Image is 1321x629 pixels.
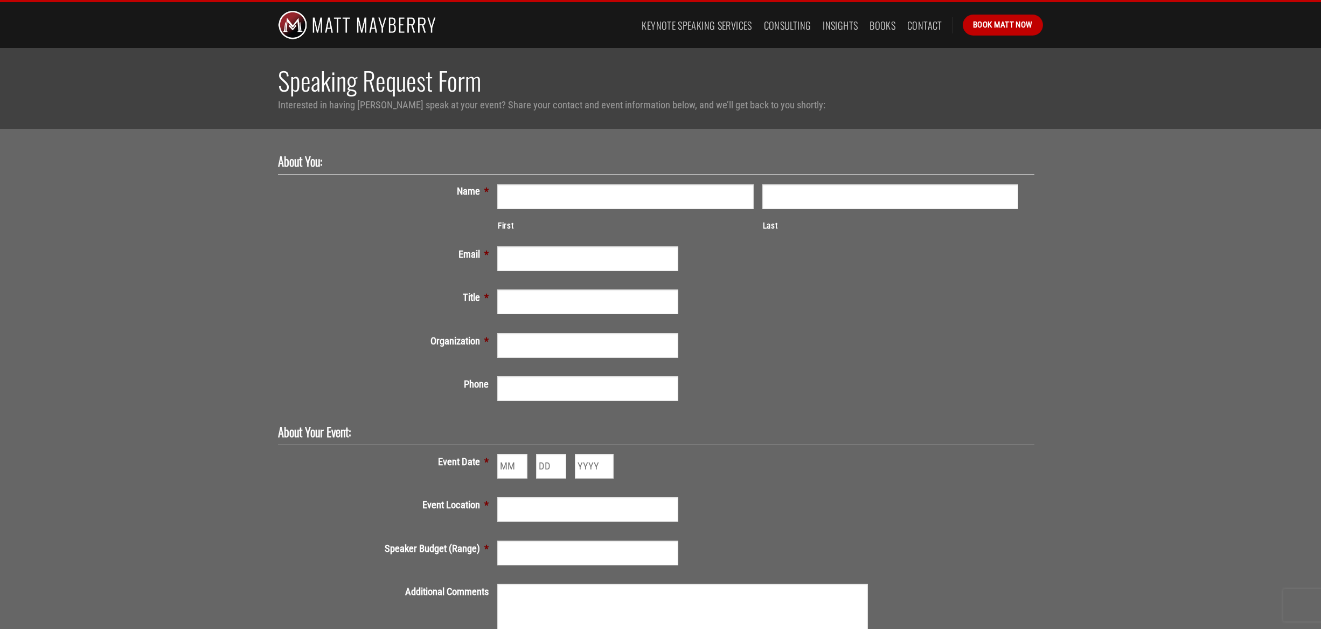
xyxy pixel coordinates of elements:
[278,454,497,469] label: Event Date
[642,16,752,35] a: Keynote Speaking Services
[870,16,895,35] a: Books
[278,97,1043,113] p: Interested in having [PERSON_NAME] speak at your event? Share your contact and event information ...
[278,541,497,556] label: Speaker Budget (Range)
[498,220,753,233] label: First
[823,16,858,35] a: Insights
[278,183,497,199] label: Name
[764,16,811,35] a: Consulting
[278,424,1026,440] h2: About Your Event:
[907,16,942,35] a: Contact
[278,376,497,392] label: Phone
[278,2,436,48] img: Matt Mayberry
[278,289,497,305] label: Title
[278,584,497,599] label: Additional Comments
[278,246,497,262] label: Email
[278,61,481,99] span: Speaking Request Form
[963,15,1043,35] a: Book Matt Now
[973,18,1033,31] span: Book Matt Now
[497,454,527,479] input: MM
[575,454,614,479] input: YYYY
[278,154,1026,170] h2: About You:
[536,454,566,479] input: DD
[278,333,497,349] label: Organization
[763,220,1018,233] label: Last
[278,497,497,513] label: Event Location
